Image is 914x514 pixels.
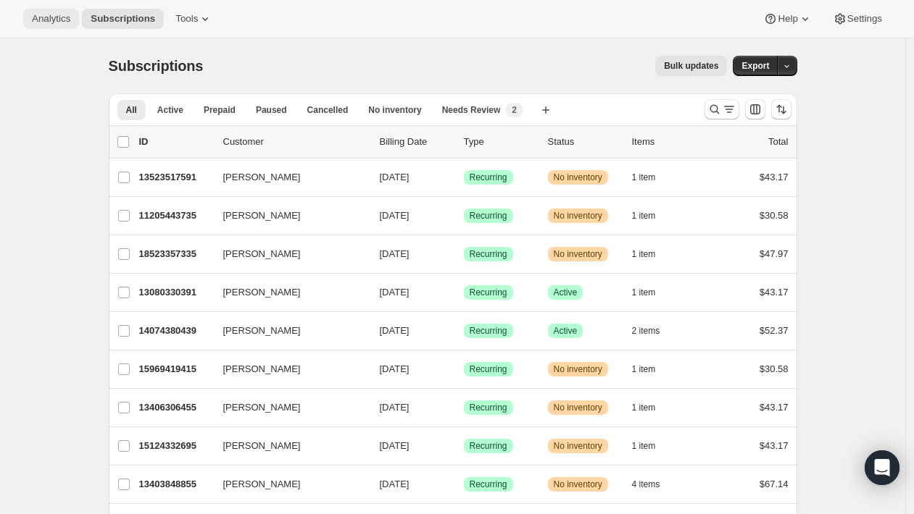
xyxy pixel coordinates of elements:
span: [PERSON_NAME] [223,362,301,376]
span: Export [741,60,769,72]
p: 13080330391 [139,285,212,300]
span: [DATE] [380,363,410,374]
span: No inventory [554,248,602,260]
span: Active [554,287,578,298]
span: [PERSON_NAME] [223,247,301,261]
button: 1 item [632,206,672,226]
span: [PERSON_NAME] [223,477,301,492]
p: 18523357335 [139,247,212,261]
span: Recurring [470,402,507,413]
span: No inventory [554,172,602,183]
div: 13523517591[PERSON_NAME][DATE]SuccessRecurringWarningNo inventory1 item$43.17 [139,167,789,188]
span: [PERSON_NAME] [223,170,301,185]
div: 13080330391[PERSON_NAME][DATE]SuccessRecurringSuccessActive1 item$43.17 [139,282,789,303]
span: 1 item [632,248,656,260]
span: 2 [512,104,517,116]
button: [PERSON_NAME] [215,243,360,266]
span: No inventory [554,440,602,452]
span: $43.17 [760,172,789,182]
button: 1 item [632,359,672,379]
p: 11205443735 [139,208,212,223]
span: $47.97 [760,248,789,259]
span: [DATE] [380,402,410,413]
p: 13523517591 [139,170,212,185]
button: [PERSON_NAME] [215,166,360,189]
span: [DATE] [380,172,410,182]
p: 15969419415 [139,362,212,376]
button: Settings [824,9,891,29]
span: Prepaid [204,104,236,116]
span: No inventory [554,479,602,490]
div: 15969419415[PERSON_NAME][DATE]SuccessRecurringWarningNo inventory1 item$30.58 [139,359,789,379]
span: Analytics [32,13,70,25]
div: Items [632,135,705,149]
button: Export [733,56,778,76]
button: Create new view [534,100,557,120]
span: $30.58 [760,210,789,221]
div: Open Intercom Messenger [865,450,900,485]
span: [PERSON_NAME] [223,324,301,338]
span: All [126,104,137,116]
span: [PERSON_NAME] [223,439,301,453]
button: [PERSON_NAME] [215,204,360,227]
div: Type [464,135,536,149]
span: Active [554,325,578,337]
button: Sort the results [771,99,792,119]
button: Help [755,9,820,29]
span: Recurring [470,172,507,183]
span: 1 item [632,440,656,452]
span: 1 item [632,210,656,222]
div: 13406306455[PERSON_NAME][DATE]SuccessRecurringWarningNo inventory1 item$43.17 [139,397,789,418]
p: 15124332695 [139,439,212,453]
span: Tools [175,13,198,25]
button: [PERSON_NAME] [215,281,360,304]
span: 1 item [632,363,656,375]
span: 1 item [632,172,656,183]
span: [PERSON_NAME] [223,285,301,300]
button: Subscriptions [82,9,164,29]
p: 13406306455 [139,400,212,415]
span: [DATE] [380,248,410,259]
span: Settings [847,13,882,25]
button: 1 item [632,436,672,456]
span: $43.17 [760,402,789,413]
span: No inventory [368,104,421,116]
div: 13403848855[PERSON_NAME][DATE]SuccessRecurringWarningNo inventory4 items$67.14 [139,474,789,494]
button: [PERSON_NAME] [215,396,360,419]
span: $30.58 [760,363,789,374]
button: [PERSON_NAME] [215,319,360,342]
span: Bulk updates [664,60,718,72]
div: 11205443735[PERSON_NAME][DATE]SuccessRecurringWarningNo inventory1 item$30.58 [139,206,789,226]
span: Recurring [470,363,507,375]
span: 4 items [632,479,660,490]
span: Subscriptions [109,58,204,74]
span: [DATE] [380,440,410,451]
p: 13403848855 [139,477,212,492]
div: 15124332695[PERSON_NAME][DATE]SuccessRecurringWarningNo inventory1 item$43.17 [139,436,789,456]
span: $43.17 [760,440,789,451]
span: [DATE] [380,479,410,489]
span: $43.17 [760,287,789,298]
span: No inventory [554,363,602,375]
button: [PERSON_NAME] [215,434,360,458]
span: Subscriptions [91,13,155,25]
span: Cancelled [307,104,349,116]
button: Customize table column order and visibility [745,99,765,119]
span: Active [157,104,183,116]
span: Paused [256,104,287,116]
span: No inventory [554,402,602,413]
p: ID [139,135,212,149]
button: 1 item [632,397,672,418]
span: Needs Review [442,104,501,116]
span: Help [778,13,797,25]
button: Tools [167,9,221,29]
p: Billing Date [380,135,452,149]
button: 2 items [632,321,676,341]
button: [PERSON_NAME] [215,473,360,496]
span: [DATE] [380,287,410,298]
span: 2 items [632,325,660,337]
p: Status [548,135,620,149]
button: [PERSON_NAME] [215,358,360,381]
div: 18523357335[PERSON_NAME][DATE]SuccessRecurringWarningNo inventory1 item$47.97 [139,244,789,264]
span: 1 item [632,287,656,298]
